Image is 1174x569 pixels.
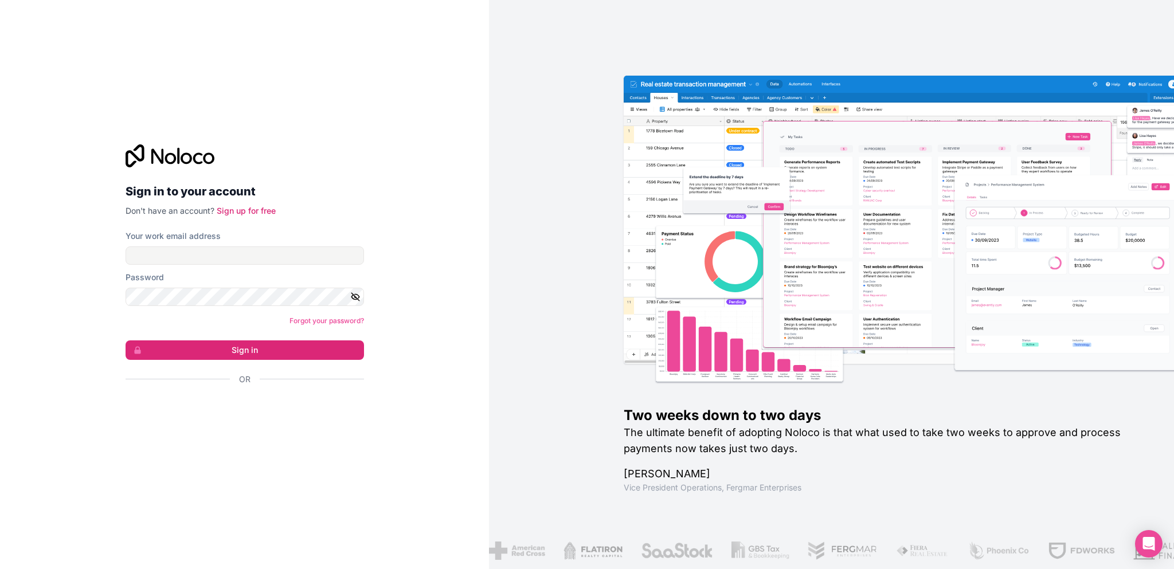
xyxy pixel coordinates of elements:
[217,206,276,215] a: Sign up for free
[126,272,164,283] label: Password
[563,541,622,560] img: /assets/flatiron-C8eUkumj.png
[731,541,789,560] img: /assets/gbstax-C-GtDUiK.png
[239,374,251,385] span: Or
[126,246,364,265] input: Email address
[126,340,364,360] button: Sign in
[968,541,1030,560] img: /assets/phoenix-BREaitsQ.png
[488,541,544,560] img: /assets/american-red-cross-BAupjrZR.png
[1047,541,1114,560] img: /assets/fdworks-Bi04fVtw.png
[624,406,1137,425] h1: Two weeks down to two days
[624,425,1137,457] h2: The ultimate benefit of adopting Noloco is that what used to take two weeks to approve and proces...
[624,466,1137,482] h1: [PERSON_NAME]
[624,482,1137,493] h1: Vice President Operations , Fergmar Enterprises
[1135,530,1163,558] div: Open Intercom Messenger
[895,541,949,560] img: /assets/fiera-fwj2N5v4.png
[126,288,364,306] input: Password
[640,541,713,560] img: /assets/saastock-C6Zbiodz.png
[126,181,364,202] h2: Sign in to your account
[807,541,877,560] img: /assets/fergmar-CudnrXN5.png
[126,230,221,242] label: Your work email address
[126,206,214,215] span: Don't have an account?
[289,316,364,325] a: Forgot your password?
